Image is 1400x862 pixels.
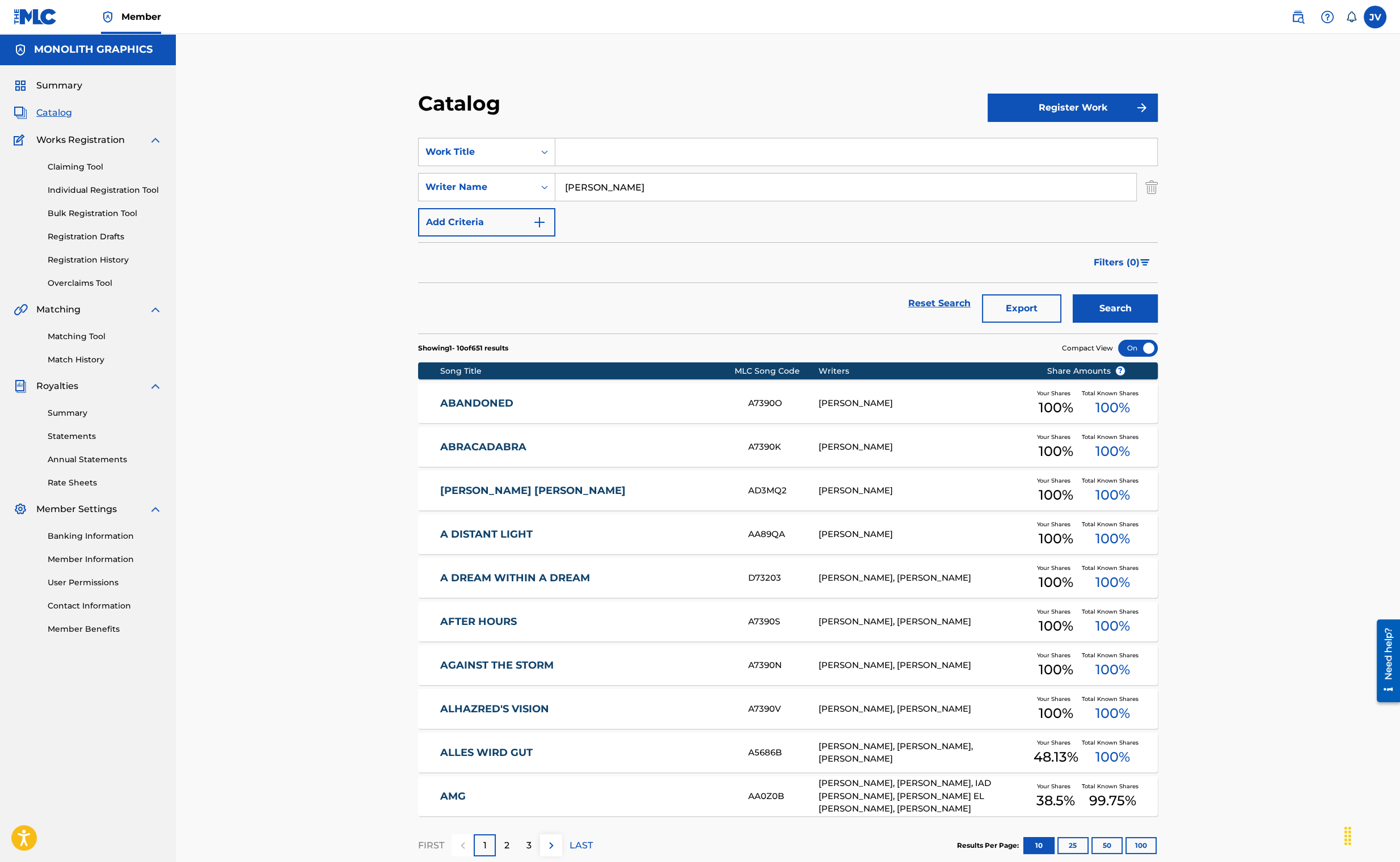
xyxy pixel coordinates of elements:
div: Song Title [440,365,735,377]
a: Member Information [48,553,162,565]
a: Registration History [48,254,162,266]
button: Register Work [988,94,1158,122]
button: 10 [1023,837,1055,854]
a: Contact Information [48,600,162,612]
span: 100 % [1038,398,1073,418]
span: Royalties [36,379,78,393]
div: Work Title [425,145,528,159]
button: 50 [1091,837,1123,854]
img: Royalties [14,379,27,393]
span: 100 % [1095,572,1129,593]
span: 100 % [1095,441,1129,462]
a: SummarySummary [14,79,82,92]
span: Summary [36,79,82,92]
button: Search [1073,294,1158,323]
span: 100 % [1095,398,1129,418]
span: 100 % [1038,616,1073,636]
div: A7390O [748,397,819,410]
div: [PERSON_NAME], [PERSON_NAME] [819,615,1030,628]
span: Your Shares [1036,564,1074,572]
img: f7272a7cc735f4ea7f67.svg [1135,101,1149,115]
span: Your Shares [1036,782,1074,791]
div: A7390N [748,659,819,672]
span: Total Known Shares [1082,476,1143,485]
span: Compact View [1062,343,1113,353]
img: expand [149,379,162,393]
div: [PERSON_NAME] [819,484,1030,497]
a: Rate Sheets [48,477,162,489]
span: Total Known Shares [1082,695,1143,703]
a: AGAINST THE STORM [440,659,733,672]
a: ABRACADABRA [440,441,733,454]
a: A DREAM WITHIN A DREAM [440,572,733,585]
a: User Permissions [48,577,162,589]
a: Member Benefits [48,623,162,635]
span: 100 % [1095,703,1129,724]
span: Your Shares [1036,651,1074,660]
a: CatalogCatalog [14,106,72,120]
div: A7390S [748,615,819,628]
div: MLC Song Code [735,365,819,377]
a: Claiming Tool [48,161,162,173]
a: AFTER HOURS [440,615,733,628]
a: AMG [440,790,733,803]
a: Banking Information [48,530,162,542]
span: 100 % [1095,747,1129,767]
a: A DISTANT LIGHT [440,528,733,541]
button: Filters (0) [1087,248,1158,277]
span: ? [1116,366,1125,375]
p: 2 [504,839,509,852]
button: Add Criteria [418,208,555,236]
div: AA0Z0B [748,790,819,803]
iframe: Chat Widget [1343,808,1400,862]
a: Public Search [1287,6,1309,28]
span: Your Shares [1036,738,1074,747]
span: 100 % [1038,441,1073,462]
a: Summary [48,407,162,419]
img: Top Rightsholder [101,10,115,24]
div: Notifications [1346,11,1357,23]
img: Summary [14,79,27,92]
span: 100 % [1038,572,1073,593]
span: 100 % [1095,616,1129,636]
div: [PERSON_NAME], [PERSON_NAME] [819,659,1030,672]
a: Bulk Registration Tool [48,208,162,219]
div: [PERSON_NAME], [PERSON_NAME], IAD [PERSON_NAME], [PERSON_NAME] EL [PERSON_NAME], [PERSON_NAME] [819,777,1030,815]
a: ALHAZRED'S VISION [440,703,733,716]
img: Catalog [14,106,27,120]
span: Matching [36,303,81,316]
h2: Catalog [418,91,506,116]
a: Match History [48,354,162,366]
img: Delete Criterion [1145,173,1158,201]
a: Annual Statements [48,454,162,466]
a: Registration Drafts [48,231,162,243]
img: filter [1140,259,1150,266]
button: Export [982,294,1061,323]
span: Total Known Shares [1082,607,1143,616]
span: Member Settings [36,502,117,516]
div: AD3MQ2 [748,484,819,497]
span: Your Shares [1036,476,1074,485]
span: Member [121,10,161,23]
span: Works Registration [36,133,125,147]
a: Overclaims Tool [48,277,162,289]
div: User Menu [1364,6,1386,28]
img: expand [149,133,162,147]
a: Reset Search [903,291,976,316]
a: Statements [48,430,162,442]
div: A5686B [748,746,819,759]
p: 1 [483,839,487,852]
p: LAST [570,839,593,852]
img: Matching [14,303,28,316]
span: Filters ( 0 ) [1094,256,1140,269]
a: Individual Registration Tool [48,184,162,196]
span: 100 % [1038,703,1073,724]
span: 100 % [1095,529,1129,549]
span: 100 % [1038,485,1073,505]
h5: MONOLITH GRAPHICS [34,43,153,56]
img: right [545,839,558,852]
span: Total Known Shares [1082,651,1143,660]
span: 99.75 % [1089,791,1136,811]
